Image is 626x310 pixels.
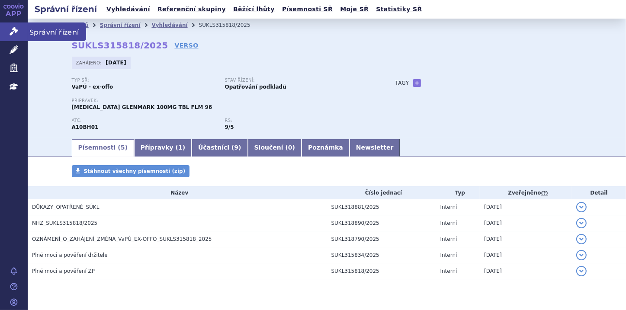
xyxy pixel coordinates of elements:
[288,144,292,151] span: 0
[199,19,262,32] li: SUKLS315818/2025
[106,60,126,66] strong: [DATE]
[28,186,327,199] th: Název
[337,3,371,15] a: Moje SŘ
[480,231,572,247] td: [DATE]
[480,263,572,279] td: [DATE]
[174,41,198,50] a: VERSO
[327,263,436,279] td: SUKL315818/2025
[32,236,212,242] span: OZNÁMENÍ_O_ZAHÁJENÍ_ZMĚNA_VaPÚ_EX-OFFO_SUKLS315818_2025
[32,220,97,226] span: NHZ_SUKLS315818/2025
[134,139,192,157] a: Přípravky (1)
[576,218,587,228] button: detail
[151,22,187,28] a: Vyhledávání
[28,3,104,15] h2: Správní řízení
[225,124,234,130] strong: léčiva k terapii diabetu, léčiva ovlivňující inkretinový systém
[327,215,436,231] td: SUKL318890/2025
[440,220,457,226] span: Interní
[32,268,95,274] span: Plné moci a pověření ZP
[576,250,587,260] button: detail
[72,40,168,51] strong: SUKLS315818/2025
[100,22,141,28] a: Správní řízení
[327,231,436,247] td: SUKL318790/2025
[72,118,216,123] p: ATC:
[104,3,153,15] a: Vyhledávání
[395,78,409,88] h3: Tagy
[541,190,548,196] abbr: (?)
[121,144,125,151] span: 5
[72,84,113,90] strong: VaPÚ - ex-offo
[225,118,369,123] p: RS:
[72,104,212,110] span: [MEDICAL_DATA] GLENMARK 100MG TBL FLM 98
[72,98,378,103] p: Přípravek:
[72,165,190,177] a: Stáhnout všechny písemnosti (zip)
[225,78,369,83] p: Stav řízení:
[440,204,457,210] span: Interní
[76,59,103,66] span: Zahájeno:
[32,204,99,210] span: DŮKAZY_OPATŘENÉ_SÚKL
[413,79,421,87] a: +
[72,124,99,130] strong: SITAGLIPTIN
[572,186,626,199] th: Detail
[28,22,86,41] span: Správní řízení
[327,247,436,263] td: SUKL315834/2025
[279,3,335,15] a: Písemnosti SŘ
[234,144,238,151] span: 9
[231,3,277,15] a: Běžící lhůty
[155,3,228,15] a: Referenční skupiny
[440,236,457,242] span: Interní
[436,186,480,199] th: Typ
[480,186,572,199] th: Zveřejněno
[72,139,134,157] a: Písemnosti (5)
[248,139,302,157] a: Sloučení (0)
[72,78,216,83] p: Typ SŘ:
[192,139,247,157] a: Účastníci (9)
[480,247,572,263] td: [DATE]
[178,144,183,151] span: 1
[440,252,457,258] span: Interní
[373,3,424,15] a: Statistiky SŘ
[440,268,457,274] span: Interní
[480,199,572,215] td: [DATE]
[576,202,587,212] button: detail
[480,215,572,231] td: [DATE]
[302,139,350,157] a: Poznámka
[84,168,186,174] span: Stáhnout všechny písemnosti (zip)
[72,22,89,28] a: Domů
[350,139,400,157] a: Newsletter
[327,186,436,199] th: Číslo jednací
[225,84,286,90] strong: Opatřování podkladů
[32,252,108,258] span: Plné moci a pověření držitele
[576,266,587,276] button: detail
[327,199,436,215] td: SUKL318881/2025
[576,234,587,244] button: detail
